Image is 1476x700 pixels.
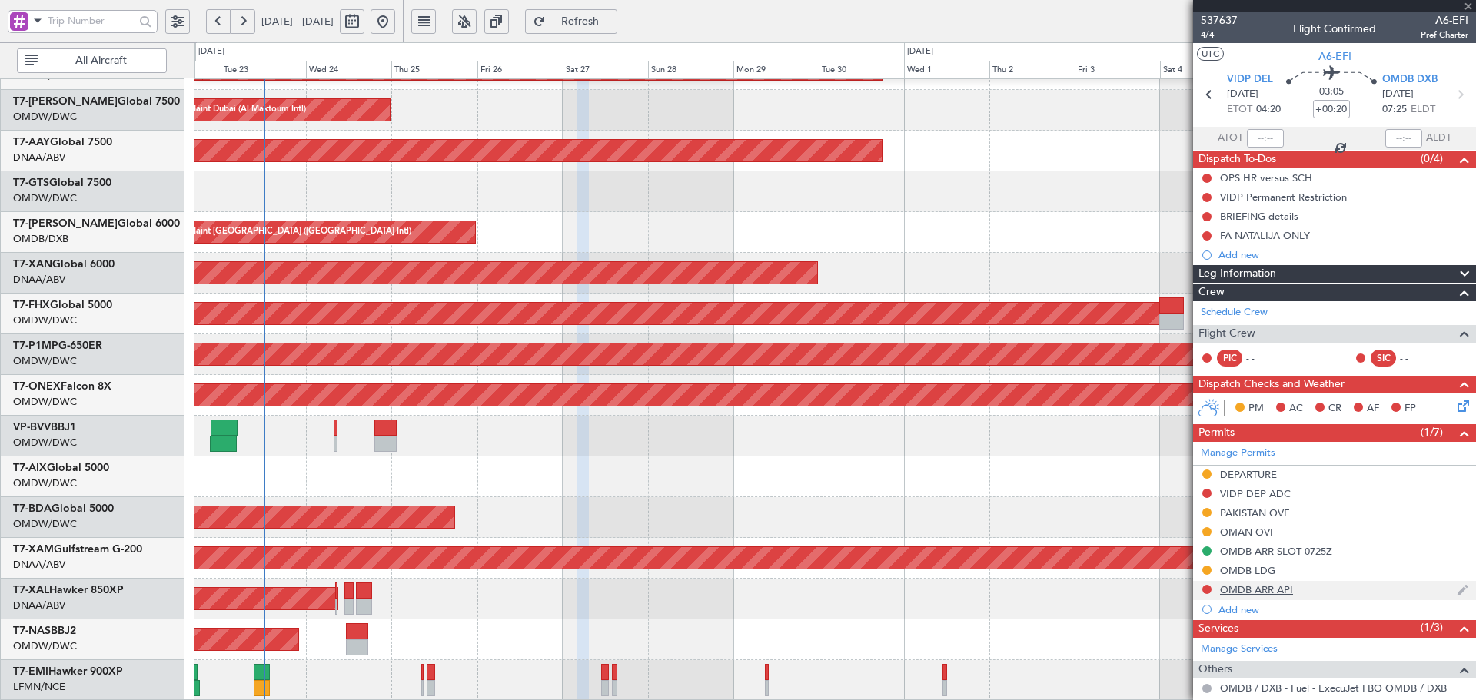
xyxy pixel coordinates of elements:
a: T7-NASBBJ2 [13,625,76,636]
div: Tue 23 [221,61,306,79]
span: ALDT [1426,131,1451,146]
span: Crew [1198,284,1225,301]
span: Dispatch To-Dos [1198,151,1276,168]
div: Add new [1218,248,1468,261]
div: SIC [1371,350,1396,367]
span: T7-[PERSON_NAME] [13,218,118,229]
a: OMDW/DWC [13,314,77,327]
a: DNAA/ABV [13,599,65,612]
span: (0/4) [1421,151,1443,167]
a: T7-BDAGlobal 5000 [13,503,114,514]
div: [DATE] [907,45,933,58]
a: OMDW/DWC [13,476,77,490]
button: UTC [1197,47,1224,61]
div: Thu 2 [989,61,1075,79]
span: A6-EFI [1421,12,1468,28]
a: VP-BVVBBJ1 [13,422,76,433]
a: Schedule Crew [1201,305,1268,320]
span: Pref Charter [1421,28,1468,41]
span: T7-FHX [13,300,50,310]
div: Planned Maint [GEOGRAPHIC_DATA] ([GEOGRAPHIC_DATA] Intl) [155,221,411,244]
div: VIDP Permanent Restriction [1220,191,1347,204]
span: 07:25 [1382,102,1407,118]
div: PIC [1217,350,1242,367]
span: T7-XAL [13,585,49,595]
div: Fri 3 [1075,61,1160,79]
div: Planned Maint Dubai (Al Maktoum Intl) [155,98,306,121]
span: T7-BDA [13,503,52,514]
span: OMDB DXB [1382,72,1438,88]
a: T7-P1MPG-650ER [13,340,102,351]
a: DNAA/ABV [13,151,65,164]
div: Tue 30 [819,61,904,79]
span: [DATE] [1382,87,1414,102]
span: Permits [1198,424,1235,442]
input: Trip Number [48,9,135,32]
a: OMDW/DWC [13,395,77,409]
span: [DATE] - [DATE] [261,15,334,28]
a: T7-[PERSON_NAME]Global 6000 [13,218,180,229]
div: PAKISTAN OVF [1220,506,1289,519]
div: - - [1246,351,1281,365]
button: Refresh [525,9,617,34]
span: AF [1367,401,1379,416]
div: BRIEFING details [1220,210,1298,223]
div: FA NATALIJA ONLY [1220,229,1310,242]
span: ETOT [1227,102,1252,118]
a: OMDW/DWC [13,354,77,368]
div: Sat 27 [563,61,648,79]
a: Manage Services [1201,642,1278,657]
div: OMDB ARR SLOT 0725Z [1220,545,1332,558]
a: DNAA/ABV [13,273,65,287]
div: Thu 25 [391,61,477,79]
div: - - [1400,351,1434,365]
span: ELDT [1411,102,1435,118]
span: Flight Crew [1198,325,1255,343]
div: Mon 29 [733,61,819,79]
span: [DATE] [1227,87,1258,102]
span: Refresh [549,16,612,27]
span: T7-EMI [13,666,48,677]
a: OMDW/DWC [13,191,77,205]
span: VIDP DEL [1227,72,1273,88]
span: 537637 [1201,12,1238,28]
div: OMAN OVF [1220,526,1275,539]
span: T7-XAM [13,544,54,555]
a: T7-FHXGlobal 5000 [13,300,112,310]
div: OMDB LDG [1220,564,1275,577]
span: AC [1289,401,1303,416]
span: 04:20 [1256,102,1281,118]
a: T7-XALHawker 850XP [13,585,124,595]
span: 03:05 [1319,85,1344,100]
span: VP-BVV [13,422,51,433]
span: (1/3) [1421,619,1443,635]
a: T7-XAMGulfstream G-200 [13,544,142,555]
div: Wed 1 [904,61,989,79]
a: OMDW/DWC [13,639,77,653]
div: Flight Confirmed [1293,21,1376,37]
a: OMDW/DWC [13,517,77,531]
a: Manage Permits [1201,446,1275,461]
span: T7-GTS [13,177,49,188]
a: T7-EMIHawker 900XP [13,666,123,677]
span: ATOT [1218,131,1243,146]
span: T7-XAN [13,259,52,270]
span: CR [1328,401,1341,416]
a: T7-[PERSON_NAME]Global 7500 [13,96,180,107]
span: T7-AIX [13,463,47,473]
span: T7-NAS [13,625,51,636]
button: All Aircraft [17,48,167,73]
a: OMDW/DWC [13,436,77,450]
a: DNAA/ABV [13,558,65,572]
div: Add new [1218,603,1468,616]
a: T7-ONEXFalcon 8X [13,381,111,392]
div: VIDP DEP ADC [1220,487,1291,500]
span: Services [1198,620,1238,638]
span: PM [1248,401,1264,416]
span: T7-ONEX [13,381,61,392]
a: T7-GTSGlobal 7500 [13,177,111,188]
span: All Aircraft [41,55,161,66]
div: OPS HR versus SCH [1220,171,1312,184]
div: Sat 4 [1160,61,1245,79]
span: Others [1198,661,1232,678]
